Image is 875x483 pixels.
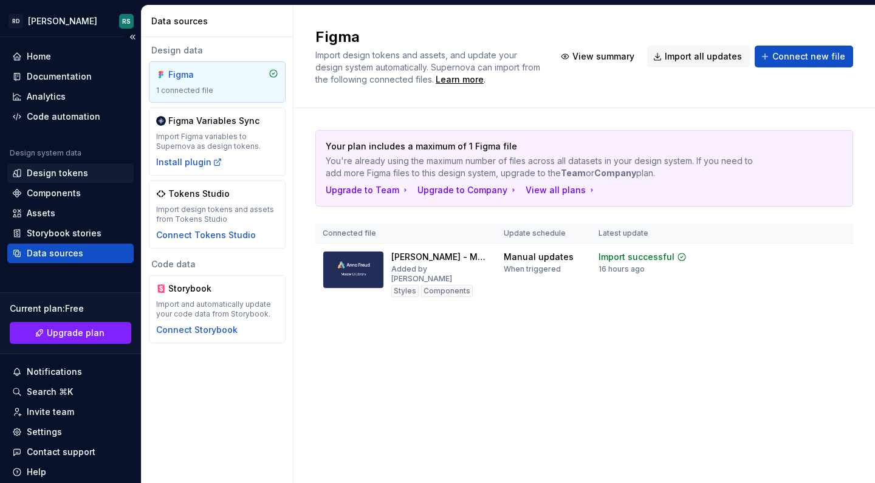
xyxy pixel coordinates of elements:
div: Design system data [10,148,81,158]
button: Connect Tokens Studio [156,229,256,241]
div: Notifications [27,366,82,378]
a: Settings [7,422,134,442]
div: Import successful [599,251,674,263]
div: Added by [PERSON_NAME] [391,264,489,284]
button: RD[PERSON_NAME]RS [2,8,139,34]
div: Home [27,50,51,63]
button: Connect Storybook [156,324,238,336]
div: 1 connected file [156,86,278,95]
b: Company [594,168,636,178]
button: View all plans [526,184,597,196]
div: Current plan : Free [10,303,131,315]
p: You're already using the maximum number of files across all datasets in your design system. If yo... [326,155,758,179]
div: Components [27,187,81,199]
a: Tokens StudioImport design tokens and assets from Tokens StudioConnect Tokens Studio [149,180,286,248]
a: Invite team [7,402,134,422]
div: Import design tokens and assets from Tokens Studio [156,205,278,224]
button: Collapse sidebar [124,29,141,46]
b: Team [561,168,586,178]
button: Upgrade to Company [417,184,518,196]
div: Data sources [27,247,83,259]
div: Components [421,285,473,297]
div: Contact support [27,446,95,458]
button: Search ⌘K [7,382,134,402]
button: Connect new file [755,46,853,67]
a: Upgrade plan [10,322,131,344]
div: Data sources [151,15,288,27]
a: Storybook stories [7,224,134,243]
a: Data sources [7,244,134,263]
th: Connected file [315,224,496,244]
div: Code data [149,258,286,270]
div: Invite team [27,406,74,418]
div: Storybook [168,283,227,295]
a: Design tokens [7,163,134,183]
div: Import Figma variables to Supernova as design tokens. [156,132,278,151]
div: Search ⌘K [27,386,73,398]
span: Connect new file [772,50,845,63]
span: View summary [572,50,634,63]
span: Upgrade plan [47,327,105,339]
div: Styles [391,285,419,297]
div: Tokens Studio [168,188,230,200]
button: Contact support [7,442,134,462]
div: Figma [168,69,227,81]
a: Documentation [7,67,134,86]
a: Learn more [436,74,484,86]
a: StorybookImport and automatically update your code data from Storybook.Connect Storybook [149,275,286,343]
div: Design tokens [27,167,88,179]
div: Analytics [27,91,66,103]
span: Import all updates [665,50,742,63]
div: Storybook stories [27,227,101,239]
h2: Figma [315,27,540,47]
a: Figma1 connected file [149,61,286,103]
button: Install plugin [156,156,222,168]
div: When triggered [504,264,561,274]
p: Your plan includes a maximum of 1 Figma file [326,140,758,152]
div: Settings [27,426,62,438]
span: Import design tokens and assets, and update your design system automatically. Supernova can impor... [315,50,543,84]
button: Notifications [7,362,134,382]
div: RS [122,16,131,26]
div: Code automation [27,111,100,123]
button: View summary [555,46,642,67]
a: Figma Variables SyncImport Figma variables to Supernova as design tokens.Install plugin [149,108,286,176]
div: Help [27,466,46,478]
button: Import all updates [647,46,750,67]
button: Upgrade to Team [326,184,410,196]
span: . [434,75,486,84]
div: Documentation [27,70,92,83]
a: Analytics [7,87,134,106]
a: Assets [7,204,134,223]
th: Update schedule [496,224,591,244]
div: 16 hours ago [599,264,645,274]
div: [PERSON_NAME] [28,15,97,27]
a: Home [7,47,134,66]
a: Code automation [7,107,134,126]
div: Manual updates [504,251,574,263]
div: Figma Variables Sync [168,115,259,127]
div: [PERSON_NAME] - Master UI Library [391,251,489,263]
th: Latest update [591,224,701,244]
div: Import and automatically update your code data from Storybook. [156,300,278,319]
button: Help [7,462,134,482]
a: Components [7,183,134,203]
div: Design data [149,44,286,57]
div: Assets [27,207,55,219]
div: RD [9,14,23,29]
